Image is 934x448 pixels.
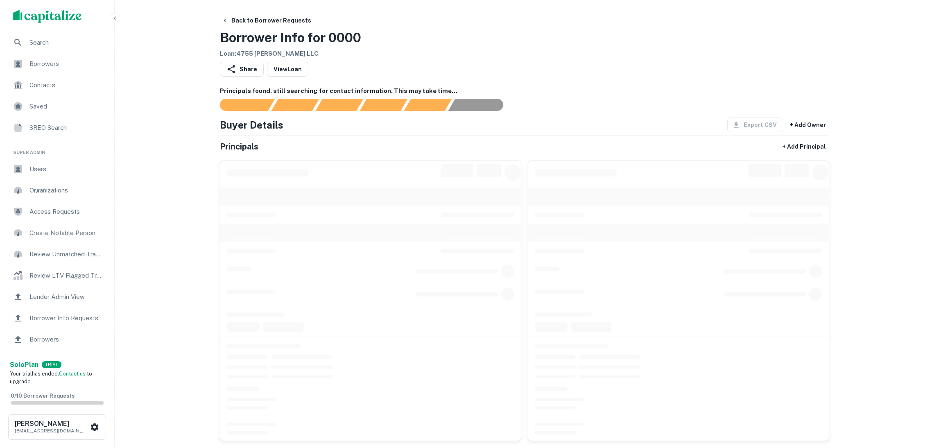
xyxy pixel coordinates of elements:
[15,427,88,434] p: [EMAIL_ADDRESS][DOMAIN_NAME]
[7,139,108,159] li: Super Admin
[13,10,82,23] img: capitalize-logo.png
[360,99,407,111] div: Principals found, AI now looking for contact information...
[7,244,108,264] a: Review Unmatched Transactions
[7,97,108,116] a: Saved
[8,414,106,440] button: [PERSON_NAME][EMAIL_ADDRESS][DOMAIN_NAME]
[29,249,103,259] span: Review Unmatched Transactions
[220,118,283,132] h4: Buyer Details
[42,361,61,368] div: TRIAL
[220,140,258,153] h5: Principals
[15,421,88,427] h6: [PERSON_NAME]
[7,266,108,285] a: Review LTV Flagged Transactions
[29,59,103,69] span: Borrowers
[10,360,38,370] a: SoloPlan
[29,186,103,195] span: Organizations
[29,228,103,238] span: Create Notable Person
[220,86,829,96] h6: Principals found, still searching for contact information. This may take time...
[7,54,108,74] a: Borrowers
[29,102,103,111] span: Saved
[29,80,103,90] span: Contacts
[29,123,103,133] span: SREO Search
[315,99,363,111] div: Documents found, AI parsing details...
[29,313,103,323] span: Borrower Info Requests
[448,99,513,111] div: AI fulfillment process complete.
[404,99,452,111] div: Principals found, still searching for contact information. This may take time...
[11,393,75,399] span: 0 / 10 Borrower Requests
[220,28,361,48] h3: Borrower Info for 0000
[218,13,314,28] button: Back to Borrower Requests
[7,287,108,307] a: Lender Admin View
[220,62,264,77] button: Share
[787,118,829,132] button: + Add Owner
[29,38,103,48] span: Search
[893,382,934,422] iframe: Chat Widget
[7,181,108,200] a: Organizations
[59,371,86,377] a: Contact us
[29,164,103,174] span: Users
[7,330,108,349] a: Borrowers
[7,351,108,371] a: Email Testing
[779,139,829,154] button: + Add Principal
[29,292,103,302] span: Lender Admin View
[7,118,108,138] a: SREO Search
[10,361,38,369] strong: Solo Plan
[29,207,103,217] span: Access Requests
[7,202,108,222] a: Access Requests
[271,99,319,111] div: Your request is received and processing...
[7,308,108,328] a: Borrower Info Requests
[7,159,108,179] a: Users
[7,33,108,52] a: Search
[7,223,108,243] a: Create Notable Person
[210,99,271,111] div: Sending borrower request to AI...
[7,75,108,95] a: Contacts
[10,371,92,385] span: Your trial has ended. to upgrade.
[29,271,103,281] span: Review LTV Flagged Transactions
[220,49,361,59] h6: Loan : 4755 [PERSON_NAME] LLC
[267,62,308,77] a: ViewLoan
[29,335,103,344] span: Borrowers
